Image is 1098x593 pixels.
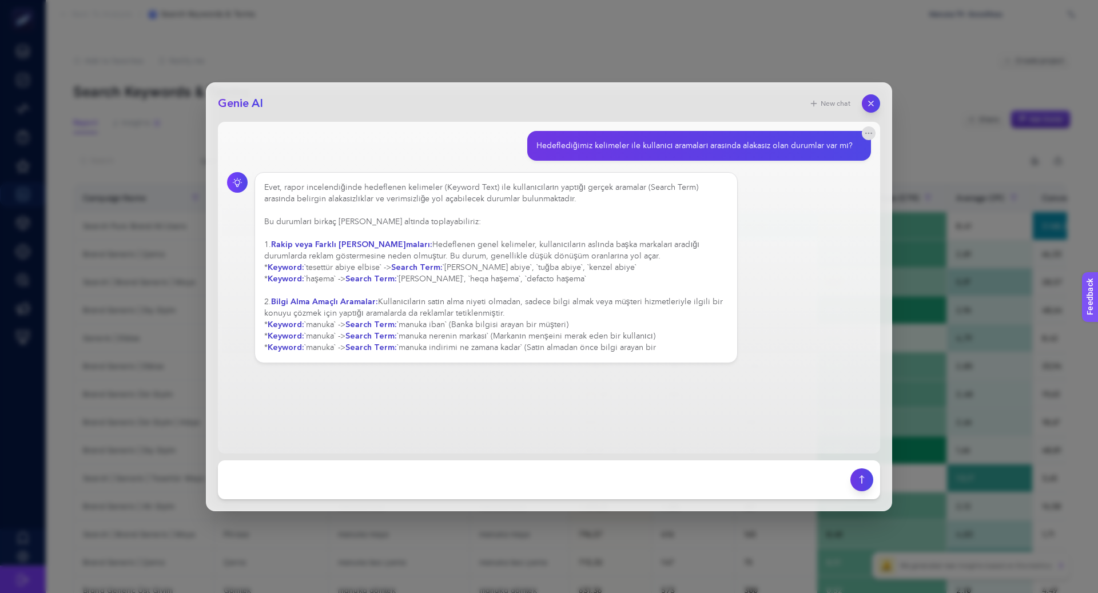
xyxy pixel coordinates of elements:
strong: Keyword: [268,319,304,330]
strong: Bilgi Alma Amaçlı Aramalar: [271,296,378,307]
strong: Keyword: [268,342,304,353]
div: Evet, rapor incelendiğinde hedeflenen kelimeler (Keyword Text) ile kullanıcıların yaptığı gerçek ... [264,182,728,353]
strong: Keyword: [268,331,304,341]
strong: Rakip veya Farklı [PERSON_NAME]maları: [271,239,432,250]
strong: Keyword: [268,273,304,284]
strong: Search Term: [345,319,397,330]
button: New chat [802,95,857,112]
strong: Keyword: [268,262,304,273]
strong: Search Term: [345,331,397,341]
h2: Genie AI [218,95,263,112]
div: Hedeflediğimiz kelimeler ile kullanıcı aramaları arasında alakasız olan durumlar var mı? [536,140,853,152]
strong: Search Term: [391,262,443,273]
strong: Search Term: [345,273,397,284]
strong: Search Term: [345,342,397,353]
span: Feedback [7,3,43,13]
